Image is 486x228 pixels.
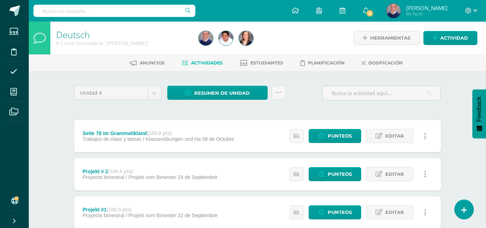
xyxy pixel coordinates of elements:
[308,60,345,66] span: Planificación
[406,11,448,17] span: Mi Perfil
[199,31,213,45] img: 1515e9211533a8aef101277efa176555.png
[239,31,253,45] img: 30b41a60147bfd045cc6c38be83b16e6.png
[406,4,448,12] span: [PERSON_NAME]
[328,206,352,219] span: Punteos
[370,31,410,45] span: Herramientas
[82,207,217,213] div: Projekt #1
[56,28,90,41] a: Deutsch
[362,57,403,69] a: Dosificación
[385,206,404,219] span: Editar
[440,31,468,45] span: Actividad
[108,169,133,174] strong: (100.0 pts)
[178,213,218,218] span: 22 de Septiembre
[385,129,404,143] span: Editar
[328,167,352,181] span: Punteos
[82,136,201,142] span: Trabajos de clase y tareas / Klassenübungen und Ha
[366,9,374,17] span: 6
[309,167,361,181] a: Punteos
[106,207,131,213] strong: (100.0 pts)
[385,167,404,181] span: Editar
[33,5,195,17] input: Busca un usuario...
[82,130,234,136] div: Seite 78 im Grammatikland
[82,213,176,218] span: Proyecto bimestral / Projekt vom Bimester
[328,129,352,143] span: Punteos
[368,60,403,66] span: Dosificación
[309,129,361,143] a: Punteos
[309,205,361,219] a: Punteos
[80,86,142,100] span: Unidad 4
[140,60,165,66] span: Anuncios
[167,86,268,100] a: Resumen de unidad
[147,130,172,136] strong: (100.0 pts)
[130,57,165,69] a: Anuncios
[472,89,486,138] button: Feedback - Mostrar encuesta
[178,174,218,180] span: 24 de Septiembre
[353,31,420,45] a: Herramientas
[191,60,223,66] span: Actividades
[386,4,401,18] img: 1515e9211533a8aef101277efa176555.png
[82,169,217,174] div: Projekt # 2
[74,86,161,100] a: Unidad 4
[202,136,234,142] span: 06 de Octubre
[182,57,223,69] a: Actividades
[56,30,190,40] h1: Deutsch
[219,31,233,45] img: 211e6c3b210dcb44a47f17c329106ef5.png
[300,57,345,69] a: Planificación
[250,60,283,66] span: Estudiantes
[82,174,176,180] span: Proyecto bimestral / Projekt vom Bimester
[323,86,440,100] input: Busca la actividad aquí...
[423,31,477,45] a: Actividad
[476,97,482,122] span: Feedback
[240,57,283,69] a: Estudiantes
[194,86,250,100] span: Resumen de unidad
[56,40,190,46] div: II Curso Secundaria 'Deutsch'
